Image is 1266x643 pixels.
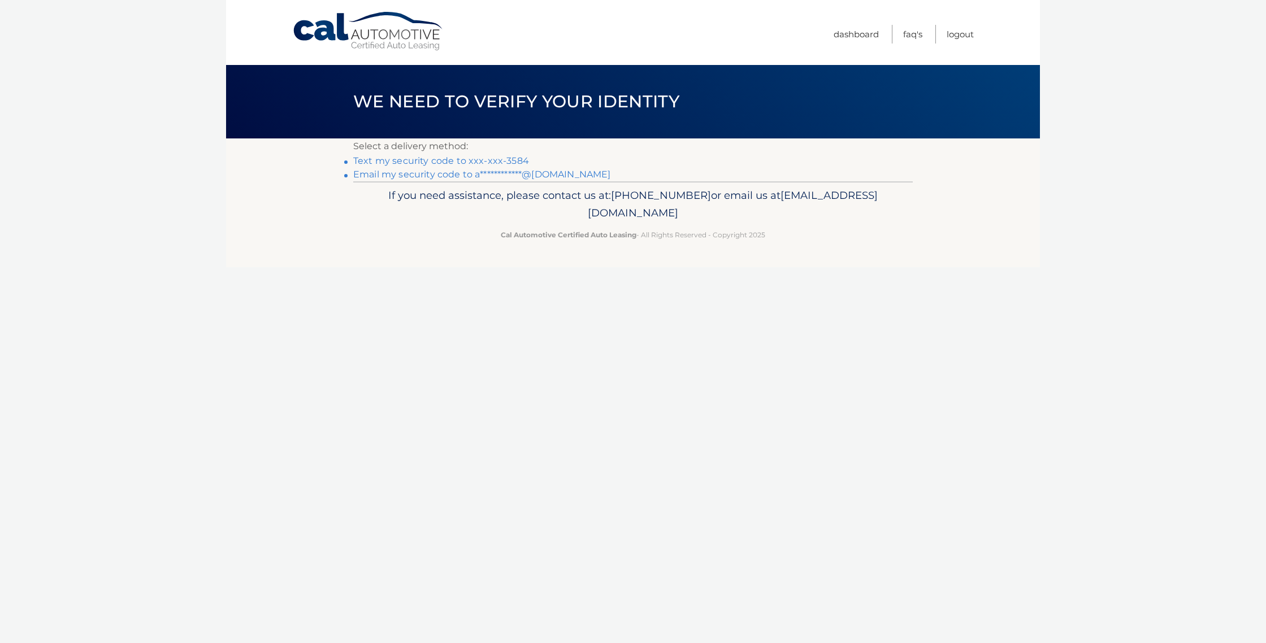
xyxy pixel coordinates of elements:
[611,189,711,202] span: [PHONE_NUMBER]
[834,25,879,44] a: Dashboard
[361,186,905,223] p: If you need assistance, please contact us at: or email us at
[353,138,913,154] p: Select a delivery method:
[353,155,529,166] a: Text my security code to xxx-xxx-3584
[292,11,445,51] a: Cal Automotive
[361,229,905,241] p: - All Rights Reserved - Copyright 2025
[903,25,922,44] a: FAQ's
[947,25,974,44] a: Logout
[501,231,636,239] strong: Cal Automotive Certified Auto Leasing
[353,91,679,112] span: We need to verify your identity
